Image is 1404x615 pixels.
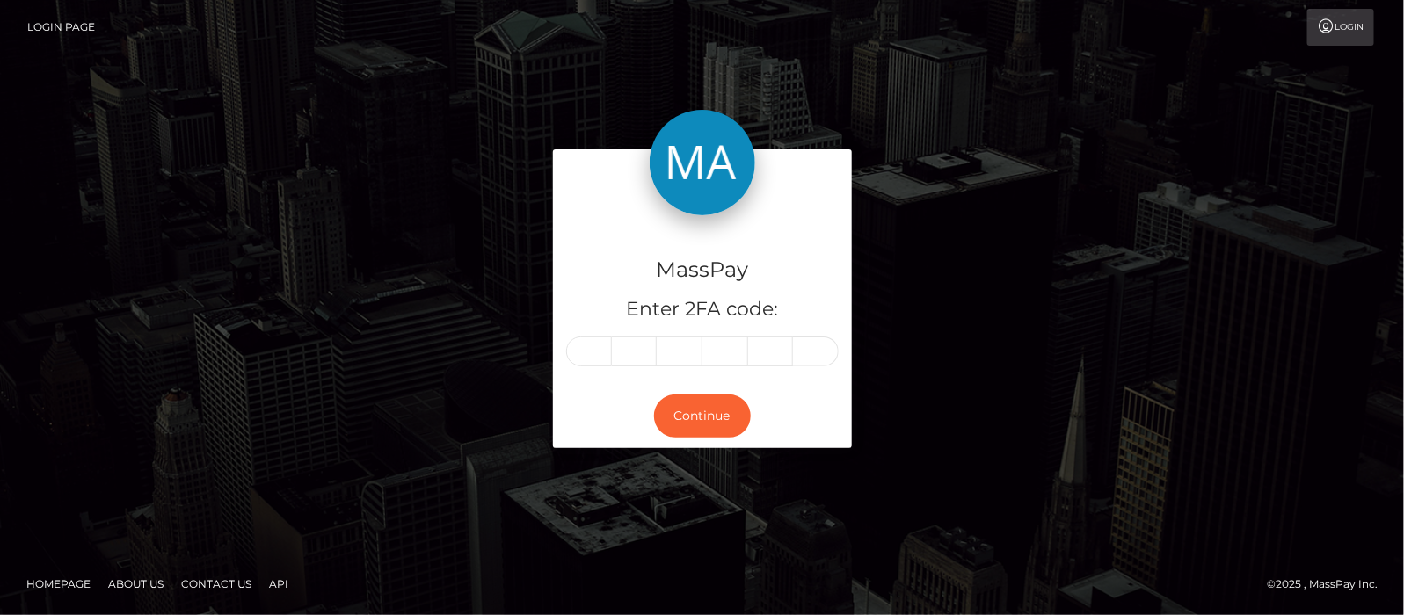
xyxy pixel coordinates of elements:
h5: Enter 2FA code: [566,296,839,323]
img: MassPay [650,110,755,215]
a: About Us [101,570,171,597]
a: API [262,570,295,597]
a: Homepage [19,570,98,597]
a: Login [1307,9,1374,46]
h4: MassPay [566,255,839,286]
div: © 2025 , MassPay Inc. [1267,575,1391,594]
a: Login Page [27,9,95,46]
button: Continue [654,394,751,438]
a: Contact Us [174,570,258,597]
